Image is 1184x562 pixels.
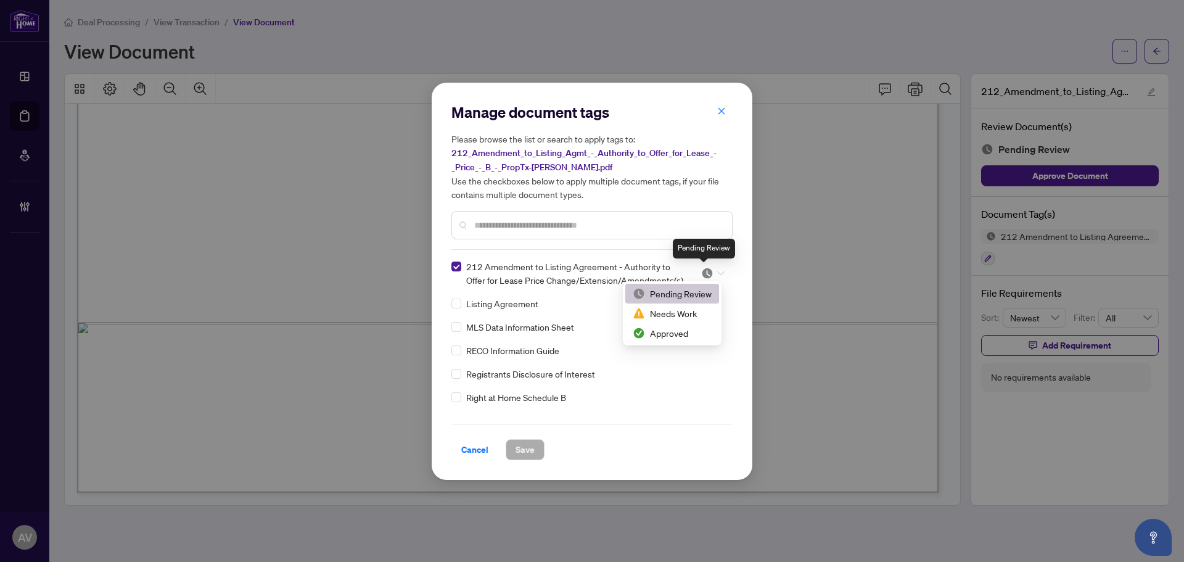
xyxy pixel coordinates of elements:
div: Pending Review [633,287,712,300]
div: Approved [633,326,712,340]
span: Right at Home Schedule B [466,391,566,404]
div: Pending Review [625,284,719,304]
div: Needs Work [625,304,719,323]
button: Open asap [1135,519,1172,556]
span: Cancel [461,440,488,460]
img: status [701,267,713,279]
div: Needs Work [633,307,712,320]
img: status [633,287,645,300]
h5: Please browse the list or search to apply tags to: Use the checkboxes below to apply multiple doc... [451,132,733,201]
img: status [633,307,645,320]
div: Pending Review [673,239,735,258]
span: 212 Amendment to Listing Agreement - Authority to Offer for Lease Price Change/Extension/Amendmen... [466,260,686,287]
span: Registrants Disclosure of Interest [466,367,595,381]
img: status [633,327,645,339]
h2: Manage document tags [451,102,733,122]
span: close [717,107,726,115]
div: Approved [625,323,719,343]
span: Pending Review [701,267,725,279]
button: Cancel [451,439,498,460]
span: RECO Information Guide [466,344,559,357]
span: MLS Data Information Sheet [466,320,574,334]
button: Save [506,439,545,460]
span: 212_Amendment_to_Listing_Agmt_-_Authority_to_Offer_for_Lease_-_Price_-_B_-_PropTx-[PERSON_NAME].pdf [451,147,717,173]
span: Listing Agreement [466,297,538,310]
